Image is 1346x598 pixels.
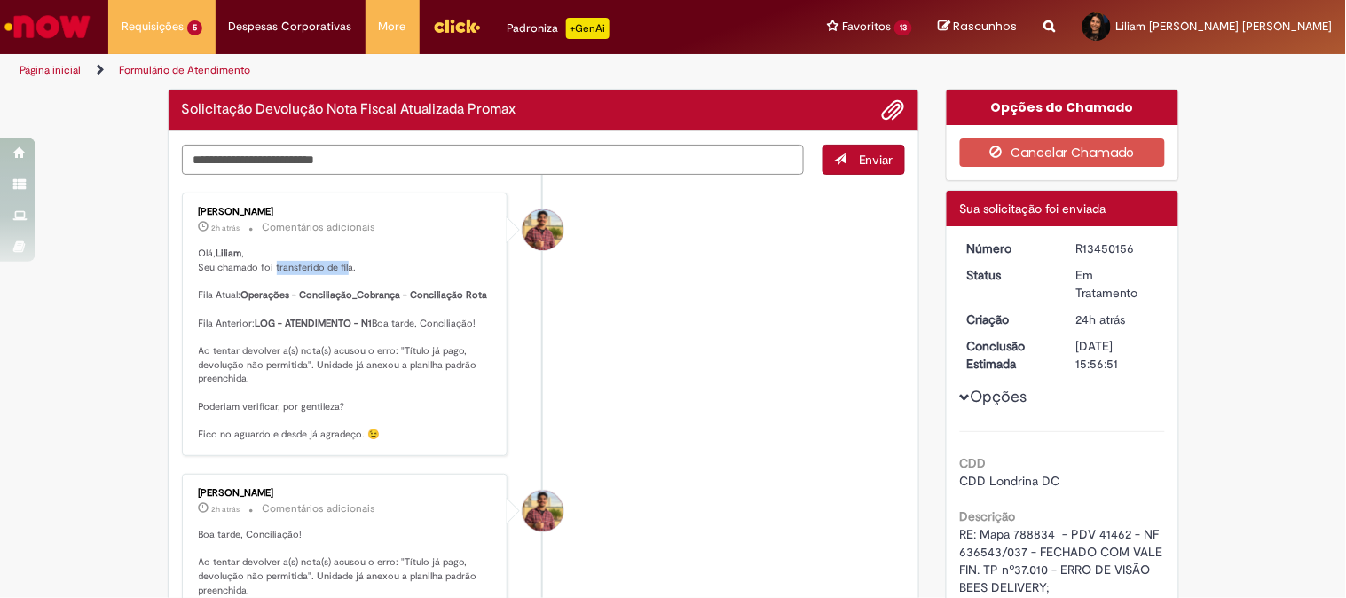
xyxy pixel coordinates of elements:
span: Favoritos [842,18,891,35]
dt: Status [954,266,1063,284]
a: Formulário de Atendimento [119,63,250,77]
span: 13 [894,20,912,35]
div: Padroniza [508,18,610,39]
img: click_logo_yellow_360x200.png [433,12,481,39]
span: 2h atrás [212,223,240,233]
time: 27/08/2025 15:57:04 [212,223,240,233]
span: 2h atrás [212,504,240,515]
b: Liliam [216,247,242,260]
b: Descrição [960,508,1016,524]
p: +GenAi [566,18,610,39]
dt: Criação [954,311,1063,328]
span: Enviar [859,152,893,168]
span: RE: Mapa 788834 - PDV 41462 - NF 636543/037 - FECHADO COM VALE FIN. TP nº37.010 - ERRO DE VISÃO B... [960,526,1167,595]
button: Cancelar Chamado [960,138,1165,167]
small: Comentários adicionais [263,501,376,516]
b: CDD [960,455,987,471]
div: Em Tratamento [1076,266,1159,302]
span: Despesas Corporativas [229,18,352,35]
time: 27/08/2025 15:57:04 [212,504,240,515]
div: [DATE] 15:56:51 [1076,337,1159,373]
div: [PERSON_NAME] [199,207,494,217]
b: LOG - ATENDIMENTO - N1 [256,317,373,330]
time: 26/08/2025 18:09:37 [1076,311,1126,327]
div: Opções do Chamado [947,90,1178,125]
div: R13450156 [1076,240,1159,257]
dt: Conclusão Estimada [954,337,1063,373]
span: More [379,18,406,35]
p: Olá, , Seu chamado foi transferido de fila. Fila Atual: Fila Anterior: Boa tarde, Conciliação! Ao... [199,247,494,442]
h2: Solicitação Devolução Nota Fiscal Atualizada Promax Histórico de tíquete [182,102,516,118]
span: 24h atrás [1076,311,1126,327]
a: Rascunhos [939,19,1018,35]
span: 5 [187,20,202,35]
span: Rascunhos [954,18,1018,35]
span: Sua solicitação foi enviada [960,201,1106,216]
div: Vitor Jeremias Da Silva [523,209,563,250]
span: CDD Londrina DC [960,473,1060,489]
span: Requisições [122,18,184,35]
img: ServiceNow [2,9,93,44]
b: Operações - Conciliação_Cobrança - Conciliação Rota [241,288,488,302]
div: 26/08/2025 18:09:37 [1076,311,1159,328]
ul: Trilhas de página [13,54,884,87]
span: Liliam [PERSON_NAME] [PERSON_NAME] [1116,19,1333,34]
dt: Número [954,240,1063,257]
small: Comentários adicionais [263,220,376,235]
button: Enviar [823,145,905,175]
button: Adicionar anexos [882,98,905,122]
a: Página inicial [20,63,81,77]
div: [PERSON_NAME] [199,488,494,499]
textarea: Digite sua mensagem aqui... [182,145,805,175]
div: Vitor Jeremias Da Silva [523,491,563,531]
